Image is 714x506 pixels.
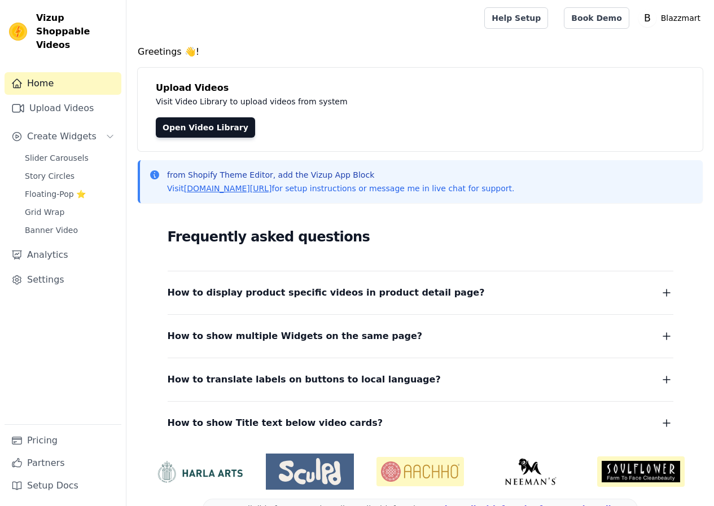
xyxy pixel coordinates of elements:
[25,188,86,200] span: Floating-Pop ⭐
[168,328,673,344] button: How to show multiple Widgets on the same page?
[167,169,514,181] p: from Shopify Theme Editor, add the Vizup App Block
[168,372,441,388] span: How to translate labels on buttons to local language?
[564,7,629,29] a: Book Demo
[168,328,423,344] span: How to show multiple Widgets on the same page?
[638,8,705,28] button: B Blazzmart
[5,452,121,474] a: Partners
[25,170,75,182] span: Story Circles
[5,269,121,291] a: Settings
[597,456,685,487] img: Soulflower
[5,97,121,120] a: Upload Videos
[18,204,121,220] a: Grid Wrap
[25,206,64,218] span: Grid Wrap
[18,222,121,238] a: Banner Video
[376,457,464,486] img: Aachho
[156,95,662,108] p: Visit Video Library to upload videos from system
[168,285,673,301] button: How to display product specific videos in product detail page?
[168,372,673,388] button: How to translate labels on buttons to local language?
[184,184,272,193] a: [DOMAIN_NAME][URL]
[156,81,685,95] h4: Upload Videos
[644,12,651,24] text: B
[487,458,574,485] img: Neeman's
[5,474,121,497] a: Setup Docs
[168,226,673,248] h2: Frequently asked questions
[18,186,121,202] a: Floating-Pop ⭐
[138,45,703,59] h4: Greetings 👋!
[5,429,121,452] a: Pricing
[168,285,485,301] span: How to display product specific videos in product detail page?
[5,72,121,95] a: Home
[5,125,121,148] button: Create Widgets
[168,415,673,431] button: How to show Title text below video cards?
[27,130,97,143] span: Create Widgets
[156,460,243,483] img: HarlaArts
[36,11,117,52] span: Vizup Shoppable Videos
[266,458,353,485] img: Sculpd US
[167,183,514,194] p: Visit for setup instructions or message me in live chat for support.
[656,8,705,28] p: Blazzmart
[18,168,121,184] a: Story Circles
[9,23,27,41] img: Vizup
[25,225,78,236] span: Banner Video
[156,117,255,138] a: Open Video Library
[25,152,89,164] span: Slider Carousels
[168,415,383,431] span: How to show Title text below video cards?
[484,7,548,29] a: Help Setup
[5,244,121,266] a: Analytics
[18,150,121,166] a: Slider Carousels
